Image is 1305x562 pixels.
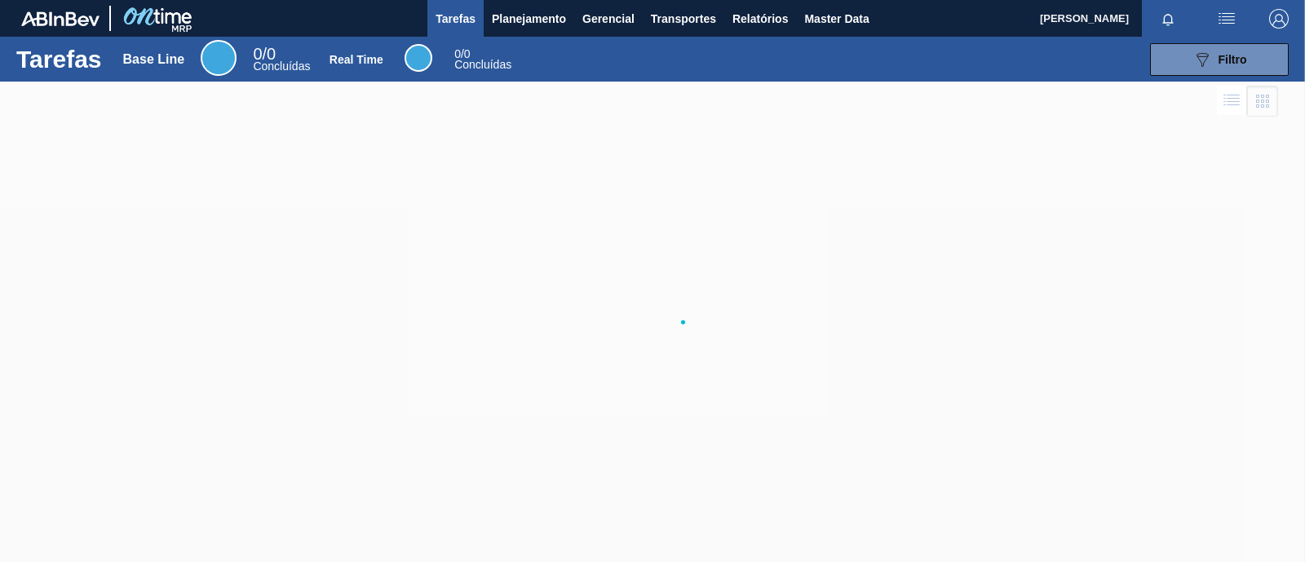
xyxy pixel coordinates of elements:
span: Concluídas [253,60,310,73]
span: / 0 [454,47,470,60]
h1: Tarefas [16,50,102,69]
span: Transportes [651,9,716,29]
button: Filtro [1150,43,1289,76]
span: / 0 [253,45,276,63]
img: Logout [1269,9,1289,29]
span: Planejamento [492,9,566,29]
button: Notificações [1142,7,1194,30]
span: Relatórios [732,9,788,29]
div: Real Time [454,49,511,70]
span: Master Data [804,9,869,29]
span: Concluídas [454,58,511,71]
img: TNhmsLtSVTkK8tSr43FrP2fwEKptu5GPRR3wAAAABJRU5ErkJggg== [21,11,100,26]
div: Base Line [253,47,310,72]
div: Real Time [330,53,383,66]
img: userActions [1217,9,1236,29]
div: Real Time [405,44,432,72]
span: 0 [454,47,461,60]
div: Base Line [201,40,237,76]
span: 0 [253,45,262,63]
span: Gerencial [582,9,635,29]
span: Filtro [1219,53,1247,66]
span: Tarefas [436,9,476,29]
div: Base Line [123,52,185,67]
